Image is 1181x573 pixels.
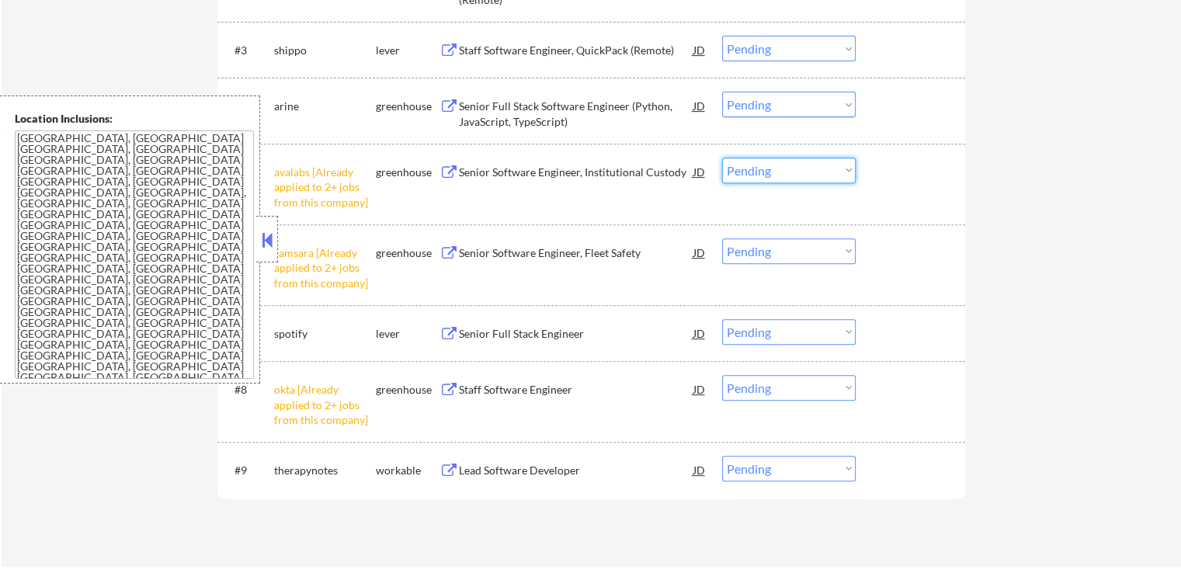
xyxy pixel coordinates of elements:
div: greenhouse [376,245,439,261]
div: samsara [Already applied to 2+ jobs from this company] [274,245,376,291]
div: Staff Software Engineer [459,382,693,398]
div: #9 [234,463,262,478]
div: #8 [234,382,262,398]
div: greenhouse [376,165,439,180]
div: Senior Full Stack Engineer [459,326,693,342]
div: avalabs [Already applied to 2+ jobs from this company] [274,165,376,210]
div: Lead Software Developer [459,463,693,478]
div: JD [692,375,707,403]
div: Senior Software Engineer, Fleet Safety [459,245,693,261]
div: Staff Software Engineer, QuickPack (Remote) [459,43,693,58]
div: JD [692,158,707,186]
div: Location Inclusions: [15,111,254,127]
div: okta [Already applied to 2+ jobs from this company] [274,382,376,428]
div: JD [692,456,707,484]
div: spotify [274,326,376,342]
div: JD [692,36,707,64]
div: JD [692,238,707,266]
div: workable [376,463,439,478]
div: JD [692,92,707,120]
div: therapynotes [274,463,376,478]
div: lever [376,43,439,58]
div: greenhouse [376,382,439,398]
div: #3 [234,43,262,58]
div: JD [692,319,707,347]
div: shippo [274,43,376,58]
div: Senior Software Engineer, Institutional Custody [459,165,693,180]
div: Senior Full Stack Software Engineer (Python, JavaScript, TypeScript) [459,99,693,129]
div: lever [376,326,439,342]
div: arine [274,99,376,114]
div: greenhouse [376,99,439,114]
